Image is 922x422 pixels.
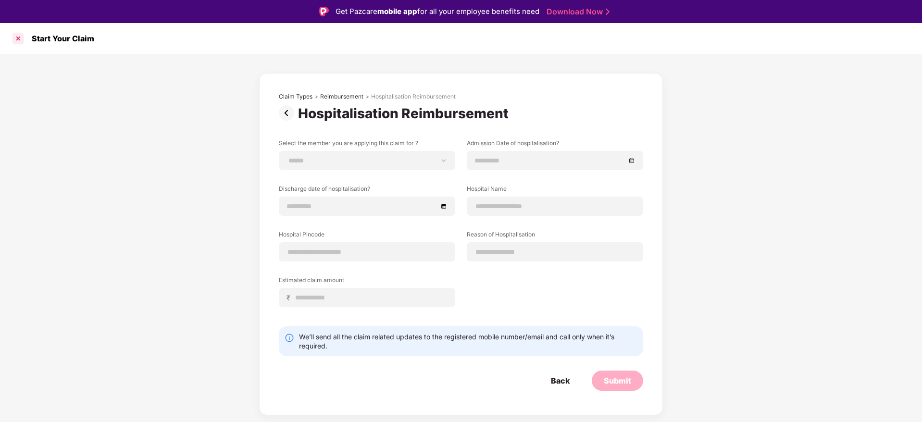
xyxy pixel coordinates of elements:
[279,185,455,197] label: Discharge date of hospitalisation?
[606,7,610,17] img: Stroke
[377,7,417,16] strong: mobile app
[285,333,294,343] img: svg+xml;base64,PHN2ZyBpZD0iSW5mby0yMHgyMCIgeG1sbnM9Imh0dHA6Ly93d3cudzMub3JnLzIwMDAvc3ZnIiB3aWR0aD...
[371,93,456,100] div: Hospitalisation Reimbursement
[279,230,455,242] label: Hospital Pincode
[314,93,318,100] div: >
[547,7,607,17] a: Download Now
[287,293,294,302] span: ₹
[551,375,570,386] div: Back
[365,93,369,100] div: >
[279,93,312,100] div: Claim Types
[336,6,539,17] div: Get Pazcare for all your employee benefits need
[320,93,363,100] div: Reimbursement
[299,332,637,350] div: We’ll send all the claim related updates to the registered mobile number/email and call only when...
[467,139,643,151] label: Admission Date of hospitalisation?
[467,185,643,197] label: Hospital Name
[298,105,512,122] div: Hospitalisation Reimbursement
[279,139,455,151] label: Select the member you are applying this claim for ?
[319,7,329,16] img: Logo
[279,105,298,121] img: svg+xml;base64,PHN2ZyBpZD0iUHJldi0zMngzMiIgeG1sbnM9Imh0dHA6Ly93d3cudzMub3JnLzIwMDAvc3ZnIiB3aWR0aD...
[279,276,455,288] label: Estimated claim amount
[467,230,643,242] label: Reason of Hospitalisation
[26,34,94,43] div: Start Your Claim
[604,375,631,386] div: Submit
